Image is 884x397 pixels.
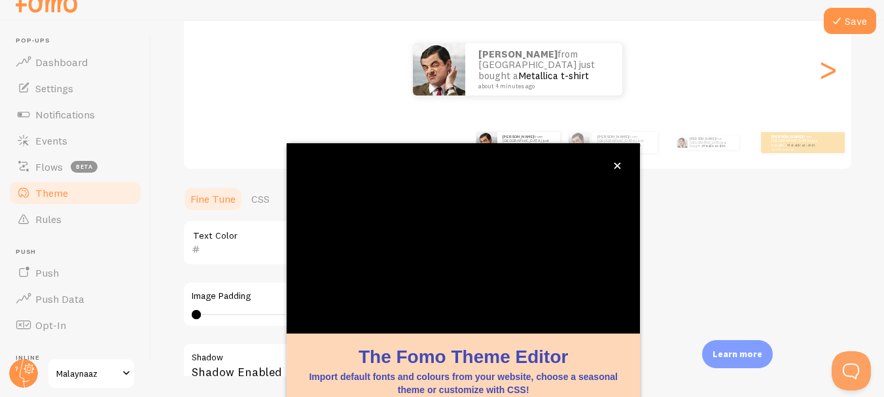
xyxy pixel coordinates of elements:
[35,134,67,147] span: Events
[820,22,836,116] div: Next slide
[8,260,143,286] a: Push
[677,137,687,148] img: Fomo
[8,101,143,128] a: Notifications
[302,370,624,396] p: Import default fonts and colours from your website, choose a seasonal theme or customize with CSS!
[703,144,725,148] a: Metallica t-shirt
[713,348,762,360] p: Learn more
[610,159,624,173] button: close,
[771,134,803,139] strong: [PERSON_NAME]
[787,143,815,148] a: Metallica t-shirt
[771,148,822,150] small: about 4 minutes ago
[8,286,143,312] a: Push Data
[302,344,624,370] h1: The Fomo Theme Editor
[183,343,575,390] div: Shadow Enabled
[413,43,465,95] img: Fomo
[597,134,629,139] strong: [PERSON_NAME]
[832,351,871,390] iframe: Help Scout Beacon - Open
[771,134,824,150] p: from [GEOGRAPHIC_DATA] just bought a
[478,83,605,90] small: about 4 minutes ago
[35,160,63,173] span: Flows
[35,186,68,199] span: Theme
[8,312,143,338] a: Opt-In
[35,292,84,305] span: Push Data
[597,148,651,150] small: about 4 minutes ago
[690,135,734,150] p: from [GEOGRAPHIC_DATA] just bought a
[8,180,143,206] a: Theme
[597,134,652,150] p: from [GEOGRAPHIC_DATA] just bought a
[8,128,143,154] a: Events
[8,154,143,180] a: Flows beta
[71,161,97,173] span: beta
[35,213,62,226] span: Rules
[503,134,555,150] p: from [GEOGRAPHIC_DATA] just bought a
[569,132,590,153] img: Fomo
[35,319,66,332] span: Opt-In
[16,248,143,256] span: Push
[35,82,73,95] span: Settings
[35,56,88,69] span: Dashboard
[702,340,773,368] div: Learn more
[8,75,143,101] a: Settings
[518,143,546,148] a: Metallica t-shirt
[183,186,243,212] a: Fine Tune
[192,290,566,302] label: Image Padding
[518,69,589,82] a: Metallica t-shirt
[613,143,641,148] a: Metallica t-shirt
[690,137,716,141] strong: [PERSON_NAME]
[503,134,534,139] strong: [PERSON_NAME]
[478,48,557,60] strong: [PERSON_NAME]
[824,8,876,34] button: Save
[16,354,143,362] span: Inline
[8,49,143,75] a: Dashboard
[243,186,277,212] a: CSS
[35,108,95,121] span: Notifications
[47,358,135,389] a: Malaynaaz
[8,206,143,232] a: Rules
[478,49,609,90] p: from [GEOGRAPHIC_DATA] just bought a
[35,266,59,279] span: Push
[16,37,143,45] span: Pop-ups
[476,132,497,153] img: Fomo
[56,366,118,381] span: Malaynaaz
